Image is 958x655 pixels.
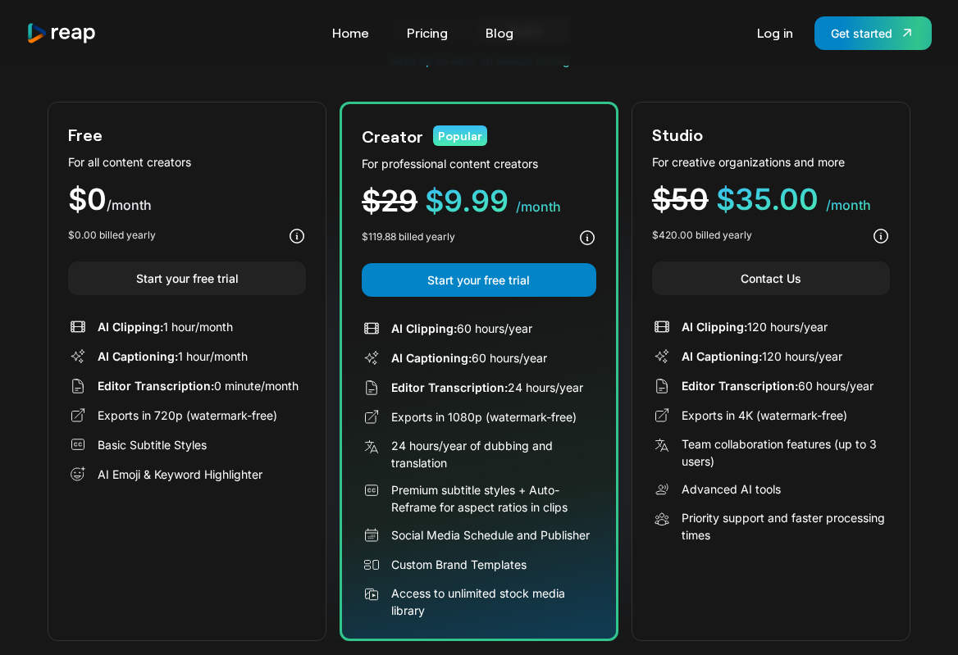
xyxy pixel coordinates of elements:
[26,22,97,44] img: reap logo
[391,437,596,471] div: 24 hours/year of dubbing and translation
[652,262,890,295] a: Contact Us
[68,184,306,215] div: $0
[826,197,871,213] span: /month
[716,181,819,217] span: $35.00
[98,320,163,334] span: AI Clipping:
[68,153,306,171] div: For all content creators
[391,351,472,365] span: AI Captioning:
[98,377,299,394] div: 0 minute/month
[391,408,577,425] div: Exports in 1080p (watermark-free)
[391,321,457,335] span: AI Clipping:
[98,349,178,363] span: AI Captioning:
[682,318,828,335] div: 120 hours/year
[391,556,527,573] div: Custom Brand Templates
[831,25,892,42] div: Get started
[682,379,798,393] span: Editor Transcription:
[98,379,214,393] span: Editor Transcription:
[391,349,547,366] div: 60 hours/year
[391,320,532,337] div: 60 hours/year
[652,153,890,171] div: For creative organizations and more
[362,124,423,148] div: Creator
[814,16,932,50] a: Get started
[362,263,596,297] a: Start your free trial
[107,197,152,213] span: /month
[68,122,103,147] div: Free
[98,348,248,365] div: 1 hour/month
[749,20,801,46] a: Log in
[391,379,583,396] div: 24 hours/year
[682,480,781,498] div: Advanced AI tools
[362,183,417,219] span: $29
[516,198,561,215] span: /month
[391,380,508,394] span: Editor Transcription:
[652,122,703,147] div: Studio
[391,481,596,516] div: Premium subtitle styles + Auto-Reframe for aspect ratios in clips
[682,377,874,394] div: 60 hours/year
[682,320,747,334] span: AI Clipping:
[652,228,752,243] div: $420.00 billed yearly
[477,20,522,46] a: Blog
[433,125,487,146] div: Popular
[362,155,596,172] div: For professional content creators
[324,20,377,46] a: Home
[682,349,762,363] span: AI Captioning:
[682,435,890,470] div: Team collaboration features (up to 3 users)
[682,509,890,544] div: Priority support and faster processing times
[682,407,847,424] div: Exports in 4K (watermark-free)
[362,230,455,244] div: $119.88 billed yearly
[98,407,277,424] div: Exports in 720p (watermark-free)
[98,318,233,335] div: 1 hour/month
[68,228,156,243] div: $0.00 billed yearly
[98,436,207,453] div: Basic Subtitle Styles
[399,20,456,46] a: Pricing
[98,466,262,483] div: AI Emoji & Keyword Highlighter
[68,262,306,295] a: Start your free trial
[26,22,97,44] a: home
[391,584,596,619] div: Access to unlimited stock media library
[425,183,509,219] span: $9.99
[391,526,590,544] div: Social Media Schedule and Publisher
[652,181,709,217] span: $50
[682,348,842,365] div: 120 hours/year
